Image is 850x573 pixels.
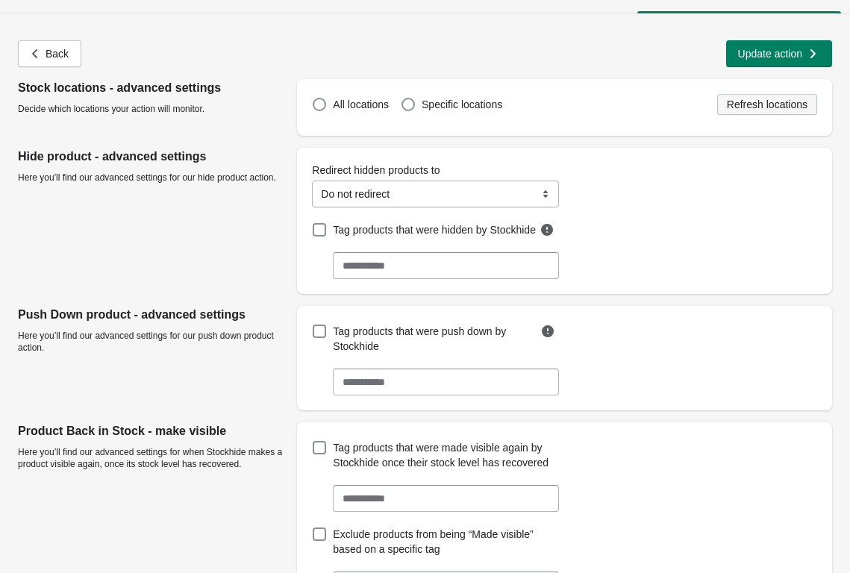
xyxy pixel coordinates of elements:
span: Exclude products from being “Made visible” based on a specific tag [333,527,554,557]
span: Refresh locations [727,98,807,110]
p: Here you'll find our advanced settings for our hide product action. [18,172,285,184]
span: Update action [738,48,802,60]
span: Tag products that were made visible again by Stockhide once their stock level has recovered [333,440,554,470]
span: All locations [333,98,389,110]
span: Tag products that were hidden by Stockhide [333,222,536,237]
p: Here you’ll find our advanced settings for when Stockhide makes a product visible again, once its... [18,446,285,470]
p: Push Down product - advanced settings [18,306,285,324]
button: Back [18,40,81,67]
p: Product Back in Stock - make visible [18,422,285,440]
p: Hide product - advanced settings [18,148,285,166]
p: Decide which locations your action will monitor. [18,103,285,115]
p: Stock locations - advanced settings [18,79,285,97]
span: Tag products that were push down by Stockhide [333,324,536,354]
p: Here you’ll find our advanced settings for our push down product action. [18,330,285,354]
span: Redirect hidden products to [312,164,440,176]
button: Refresh locations [717,94,817,115]
button: Update action [726,40,832,67]
span: Back [46,48,69,60]
span: Specific locations [422,98,502,110]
